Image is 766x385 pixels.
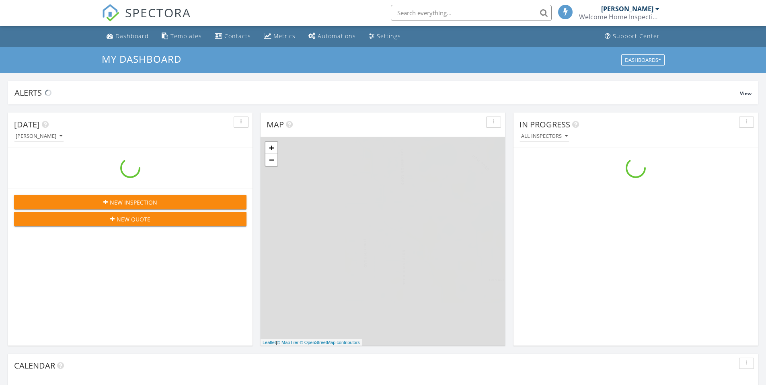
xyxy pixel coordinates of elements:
span: View [740,90,752,97]
span: In Progress [520,119,570,130]
a: Zoom in [265,142,277,154]
span: New Quote [117,215,150,223]
span: New Inspection [110,198,157,207]
button: Dashboards [621,54,665,66]
div: All Inspectors [521,133,568,139]
a: © MapTiler [277,340,299,345]
a: Zoom out [265,154,277,166]
a: Leaflet [263,340,276,345]
div: | [261,339,362,346]
div: Welcome Home Inspections, LLC [579,13,659,21]
input: Search everything... [391,5,552,21]
div: Metrics [273,32,296,40]
div: Settings [377,32,401,40]
img: The Best Home Inspection Software - Spectora [102,4,119,22]
a: Metrics [261,29,299,44]
div: Automations [318,32,356,40]
a: © OpenStreetMap contributors [300,340,360,345]
div: Templates [170,32,202,40]
button: [PERSON_NAME] [14,131,64,142]
span: [DATE] [14,119,40,130]
div: [PERSON_NAME] [601,5,653,13]
span: Calendar [14,360,55,371]
div: Support Center [613,32,660,40]
span: SPECTORA [125,4,191,21]
a: Dashboard [103,29,152,44]
span: Map [267,119,284,130]
div: [PERSON_NAME] [16,133,62,139]
button: All Inspectors [520,131,569,142]
button: New Inspection [14,195,246,209]
div: Contacts [224,32,251,40]
div: Dashboard [115,32,149,40]
a: Support Center [602,29,663,44]
a: Templates [158,29,205,44]
a: SPECTORA [102,11,191,28]
div: Alerts [14,87,740,98]
button: New Quote [14,212,246,226]
a: Automations (Basic) [305,29,359,44]
div: Dashboards [625,57,661,63]
a: Contacts [212,29,254,44]
a: Settings [366,29,404,44]
span: My Dashboard [102,52,181,66]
